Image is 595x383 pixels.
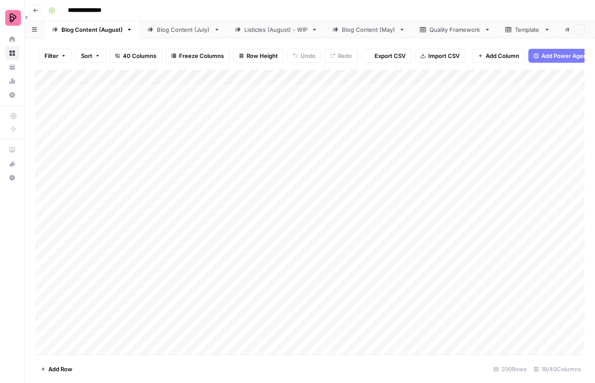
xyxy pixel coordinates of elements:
button: 40 Columns [109,49,162,63]
span: Row Height [247,51,278,60]
a: Home [5,32,19,46]
span: Filter [44,51,58,60]
a: Usage [5,74,19,88]
div: 19/40 Columns [530,362,585,376]
span: 40 Columns [123,51,156,60]
button: Add Column [472,49,525,63]
a: Browse [5,46,19,60]
a: Template [498,21,558,38]
button: Undo [287,49,321,63]
button: Add Row [35,362,78,376]
button: Help + Support [5,171,19,185]
div: Template [515,25,541,34]
span: Import CSV [428,51,460,60]
button: Redo [325,49,358,63]
button: Row Height [233,49,284,63]
button: Workspace: Preply [5,7,19,29]
span: Add Power Agent [541,51,589,60]
span: Undo [301,51,315,60]
button: Sort [75,49,106,63]
a: AirOps Academy [5,143,19,157]
div: Blog Content (May) [342,25,396,34]
span: Sort [81,51,92,60]
a: Blog Content (July) [140,21,227,38]
div: Blog Content (August) [61,25,123,34]
a: Blog Content (August) [44,21,140,38]
a: Your Data [5,60,19,74]
span: Export CSV [375,51,406,60]
div: Quality Framework [429,25,481,34]
div: Blog Content (July) [157,25,210,34]
button: Export CSV [361,49,411,63]
a: Blog Content (May) [325,21,412,38]
button: Freeze Columns [166,49,230,63]
a: Quality Framework [412,21,498,38]
span: Add Row [48,365,72,373]
span: Freeze Columns [179,51,224,60]
button: Filter [39,49,72,63]
button: Import CSV [415,49,465,63]
img: Preply Logo [5,10,21,26]
a: Settings [5,88,19,102]
button: What's new? [5,157,19,171]
div: 200 Rows [490,362,530,376]
div: Listicles (August) - WIP [244,25,308,34]
button: Add Power Agent [528,49,594,63]
span: Redo [338,51,352,60]
a: Listicles (August) - WIP [227,21,325,38]
div: What's new? [6,157,19,170]
span: Add Column [486,51,519,60]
